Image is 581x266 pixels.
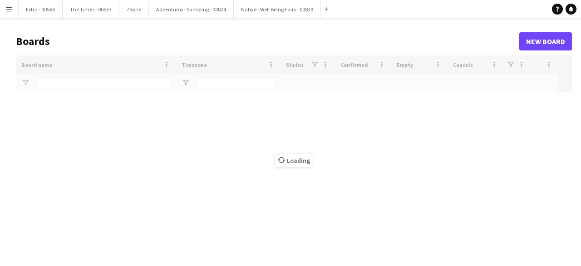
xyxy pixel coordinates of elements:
button: Extra - 00566 [19,0,63,18]
button: 7Bone [119,0,149,18]
button: Native - Well Being Fairs - 00839 [234,0,321,18]
a: New Board [519,32,572,50]
button: Adventuros - Sampling - 00824 [149,0,234,18]
button: The Times - 00533 [63,0,119,18]
h1: Boards [16,35,519,48]
span: Loading [275,154,313,167]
